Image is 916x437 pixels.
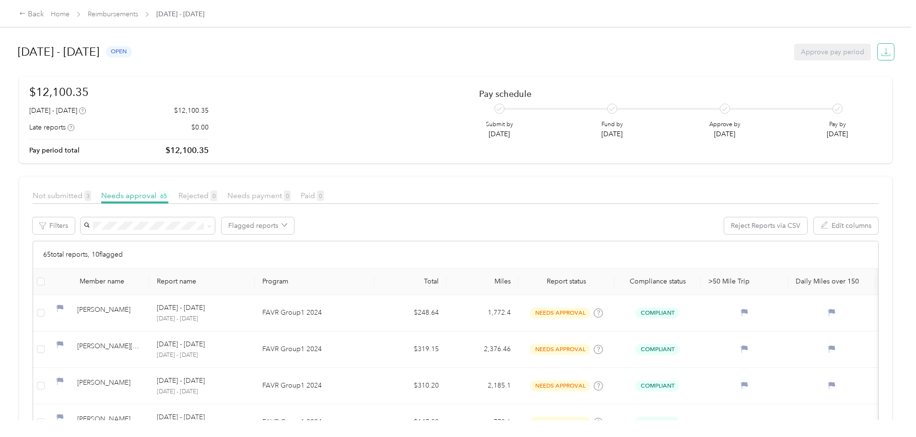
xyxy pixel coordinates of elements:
td: 1,772.4 [446,295,518,331]
span: Needs approval [101,191,168,200]
iframe: Everlance-gr Chat Button Frame [862,383,916,437]
span: Needs payment [227,191,291,200]
th: Program [255,269,375,295]
p: [DATE] [827,129,848,139]
td: $319.15 [375,331,446,368]
p: $0.00 [191,122,209,132]
span: Compliance status [622,277,693,285]
p: [DATE] [709,129,740,139]
span: needs approval [530,380,590,391]
p: Daily Miles over 150 [796,277,868,285]
p: >50 Mile Trip [708,277,780,285]
td: FAVR Group1 2024 [255,368,375,404]
h1: [DATE] - [DATE] [18,40,99,63]
td: $248.64 [375,295,446,331]
span: Not submitted [33,191,91,200]
div: [DATE] - [DATE] [29,106,86,116]
button: Filters [33,217,75,234]
p: FAVR Group1 2024 [262,417,367,427]
div: Late reports [29,122,74,132]
p: FAVR Group1 2024 [262,380,367,391]
span: 0 [211,190,217,201]
span: needs approval [530,417,590,428]
span: Paid [301,191,324,200]
td: 2,185.1 [446,368,518,404]
div: Member name [80,277,141,285]
p: $12,100.35 [165,144,209,156]
a: Reimbursements [88,10,138,18]
div: [PERSON_NAME] [77,378,141,394]
span: 65 [158,190,168,201]
p: [DATE] - [DATE] [157,351,247,360]
div: [PERSON_NAME][GEOGRAPHIC_DATA] [77,341,141,358]
div: Miles [454,277,511,285]
span: [DATE] - [DATE] [156,9,204,19]
span: Rejected [178,191,217,200]
p: [DATE] - [DATE] [157,376,205,386]
td: FAVR Group1 2024 [255,295,375,331]
p: FAVR Group1 2024 [262,307,367,318]
p: FAVR Group1 2024 [262,344,367,354]
a: Home [51,10,70,18]
td: $310.20 [375,368,446,404]
span: Compliant [635,344,680,355]
td: FAVR Group1 2024 [255,331,375,368]
span: 0 [284,190,291,201]
p: [DATE] [601,129,623,139]
span: Compliant [635,307,680,319]
th: Report name [149,269,255,295]
p: Pay period total [29,145,80,155]
h2: Pay schedule [479,89,865,99]
span: Compliant [635,417,680,428]
button: Reject Reports via CSV [724,217,807,234]
p: [DATE] [486,129,513,139]
p: [DATE] - [DATE] [157,388,247,396]
p: Pay by [827,120,848,129]
p: Submit by [486,120,513,129]
span: Report status [526,277,607,285]
p: Approve by [709,120,740,129]
p: [DATE] - [DATE] [157,303,205,313]
div: [PERSON_NAME] [77,414,141,431]
h1: $12,100.35 [29,83,209,100]
span: 3 [84,190,91,201]
span: needs approval [530,307,590,319]
span: 0 [317,190,324,201]
p: $12,100.35 [174,106,209,116]
div: Total [382,277,439,285]
p: [DATE] - [DATE] [157,315,247,323]
div: [PERSON_NAME] [77,305,141,321]
button: Edit columns [814,217,878,234]
td: 2,376.46 [446,331,518,368]
p: [DATE] - [DATE] [157,339,205,350]
span: open [106,46,132,57]
div: Back [19,9,44,20]
div: 65 total reports, 10 flagged [33,241,878,269]
span: Compliant [635,380,680,391]
p: Fund by [601,120,623,129]
th: Member name [48,269,149,295]
p: [DATE] - [DATE] [157,412,205,423]
button: Flagged reports [222,217,294,234]
span: needs approval [530,344,590,355]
